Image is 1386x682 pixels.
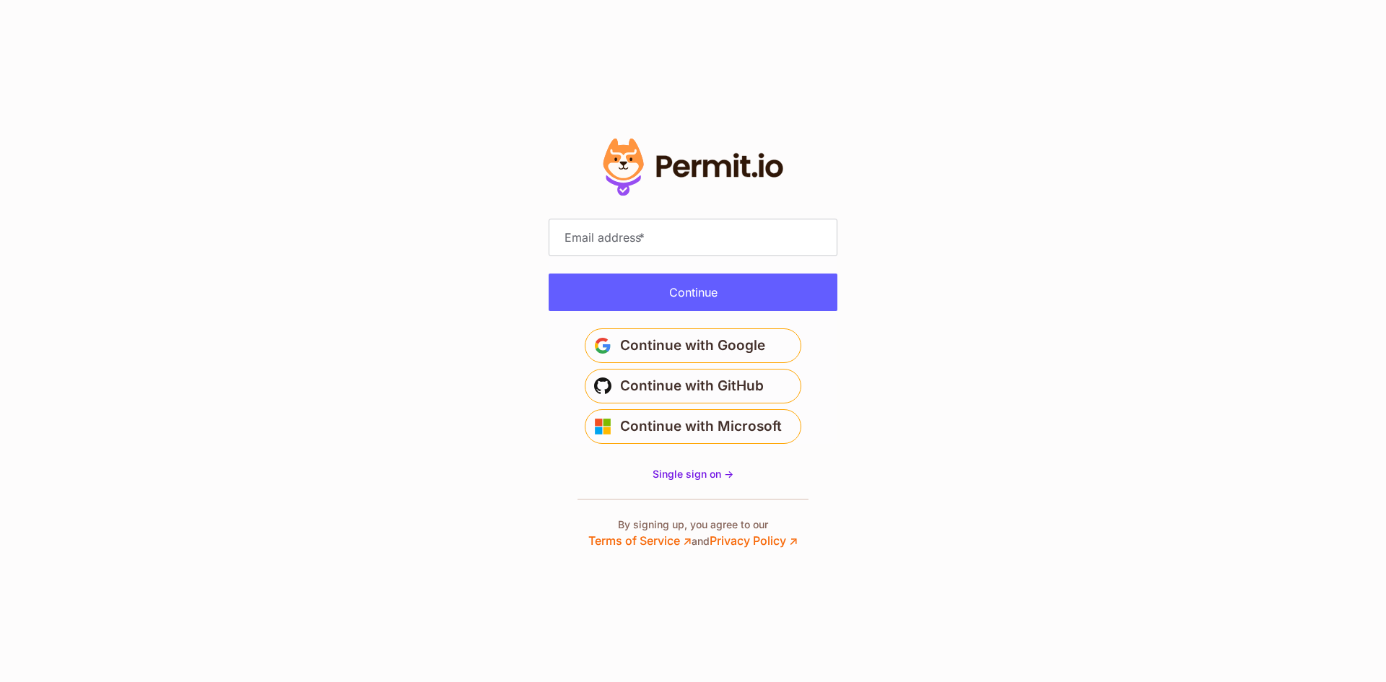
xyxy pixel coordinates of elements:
a: Single sign on -> [653,467,733,481]
span: Single sign on -> [653,468,733,480]
a: Terms of Service ↗ [588,533,692,548]
span: Continue with Microsoft [620,415,782,438]
p: By signing up, you agree to our and [588,517,798,549]
button: Continue [549,274,837,311]
label: Email address [560,228,649,247]
button: Continue with Google [585,328,801,363]
span: Continue with Google [620,334,765,357]
a: Privacy Policy ↗ [710,533,798,548]
button: Continue with Microsoft [585,409,801,444]
span: Continue with GitHub [620,375,764,398]
button: Continue with GitHub [585,369,801,403]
